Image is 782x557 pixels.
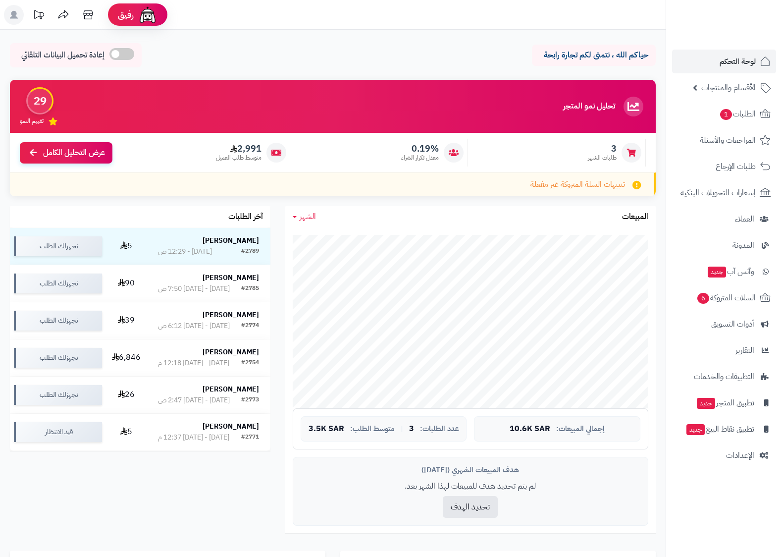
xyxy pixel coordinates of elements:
div: #2785 [241,284,259,294]
span: التطبيقات والخدمات [694,370,754,384]
div: هدف المبيعات الشهري ([DATE]) [301,465,640,475]
span: إعادة تحميل البيانات التلقائي [21,50,104,61]
span: عدد الطلبات: [420,425,459,433]
span: لوحة التحكم [720,55,756,68]
span: متوسط الطلب: [350,425,395,433]
span: 10.6K SAR [510,425,550,434]
span: الأقسام والمنتجات [701,81,756,95]
span: جديد [686,424,705,435]
span: أدوات التسويق [711,317,754,331]
div: #2774 [241,321,259,331]
div: #2773 [241,395,259,405]
img: ai-face.png [138,5,157,25]
span: معدل تكرار الشراء [401,154,439,162]
a: أدوات التسويق [672,312,776,336]
div: [DATE] - [DATE] 6:12 ص [158,321,230,331]
a: المدونة [672,233,776,257]
div: نجهزلك الطلب [14,348,102,368]
span: تنبيهات السلة المتروكة غير مفعلة [530,179,625,190]
span: المدونة [732,238,754,252]
div: قيد الانتظار [14,422,102,442]
div: [DATE] - [DATE] 12:37 م [158,433,229,443]
a: السلات المتروكة6 [672,286,776,310]
div: نجهزلك الطلب [14,385,102,405]
td: 90 [106,265,147,302]
span: | [401,425,403,433]
strong: [PERSON_NAME] [203,384,259,394]
span: 1 [720,109,732,120]
a: الطلبات1 [672,102,776,126]
span: الإعدادات [726,448,754,462]
span: رفيق [118,9,134,21]
span: تقييم النمو [20,117,44,125]
h3: المبيعات [622,213,648,222]
span: السلات المتروكة [696,291,756,305]
h3: آخر الطلبات [228,213,263,222]
strong: [PERSON_NAME] [203,347,259,357]
a: لوحة التحكم [672,50,776,73]
a: التطبيقات والخدمات [672,365,776,389]
a: تطبيق المتجرجديد [672,391,776,415]
img: logo-2.png [715,28,773,49]
span: 2,991 [216,143,261,154]
p: لم يتم تحديد هدف للمبيعات لهذا الشهر بعد. [301,481,640,492]
a: المراجعات والأسئلة [672,128,776,152]
td: 5 [106,414,147,450]
div: #2754 [241,358,259,368]
td: 5 [106,228,147,265]
strong: [PERSON_NAME] [203,421,259,432]
a: طلبات الإرجاع [672,155,776,178]
span: إشعارات التحويلات البنكية [680,186,756,200]
div: نجهزلك الطلب [14,274,102,293]
a: التقارير [672,338,776,362]
a: إشعارات التحويلات البنكية [672,181,776,205]
a: الإعدادات [672,444,776,467]
a: العملاء [672,207,776,231]
div: [DATE] - 12:29 ص [158,247,212,257]
strong: [PERSON_NAME] [203,310,259,320]
a: تطبيق نقاط البيعجديد [672,417,776,441]
span: طلبات الشهر [588,154,617,162]
td: 26 [106,377,147,413]
span: طلبات الإرجاع [716,160,756,173]
span: متوسط طلب العميل [216,154,261,162]
span: 0.19% [401,143,439,154]
div: #2771 [241,433,259,443]
span: وآتس آب [707,265,754,278]
span: الطلبات [719,107,756,121]
span: تطبيق نقاط البيع [685,422,754,436]
strong: [PERSON_NAME] [203,235,259,246]
a: عرض التحليل الكامل [20,142,112,164]
div: نجهزلك الطلب [14,236,102,256]
span: 3.5K SAR [309,425,344,434]
td: 6,846 [106,339,147,376]
span: جديد [708,267,726,278]
a: الشهر [293,211,316,223]
div: [DATE] - [DATE] 12:18 م [158,358,229,368]
p: حياكم الله ، نتمنى لكم تجارة رابحة [539,50,648,61]
a: وآتس آبجديد [672,260,776,283]
span: الشهر [300,211,316,223]
span: جديد [697,398,715,409]
strong: [PERSON_NAME] [203,273,259,283]
h3: تحليل نمو المتجر [563,102,615,111]
a: تحديثات المنصة [26,5,51,27]
span: تطبيق المتجر [696,396,754,410]
span: المراجعات والأسئلة [700,133,756,147]
span: العملاء [735,212,754,226]
td: 39 [106,302,147,339]
div: [DATE] - [DATE] 7:50 ص [158,284,230,294]
span: 6 [697,293,709,304]
div: [DATE] - [DATE] 2:47 ص [158,395,230,405]
span: 3 [588,143,617,154]
span: 3 [409,425,414,434]
span: عرض التحليل الكامل [43,147,105,159]
span: التقارير [735,343,754,357]
div: #2789 [241,247,259,257]
span: إجمالي المبيعات: [556,425,605,433]
button: تحديد الهدف [443,496,498,518]
div: نجهزلك الطلب [14,311,102,331]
